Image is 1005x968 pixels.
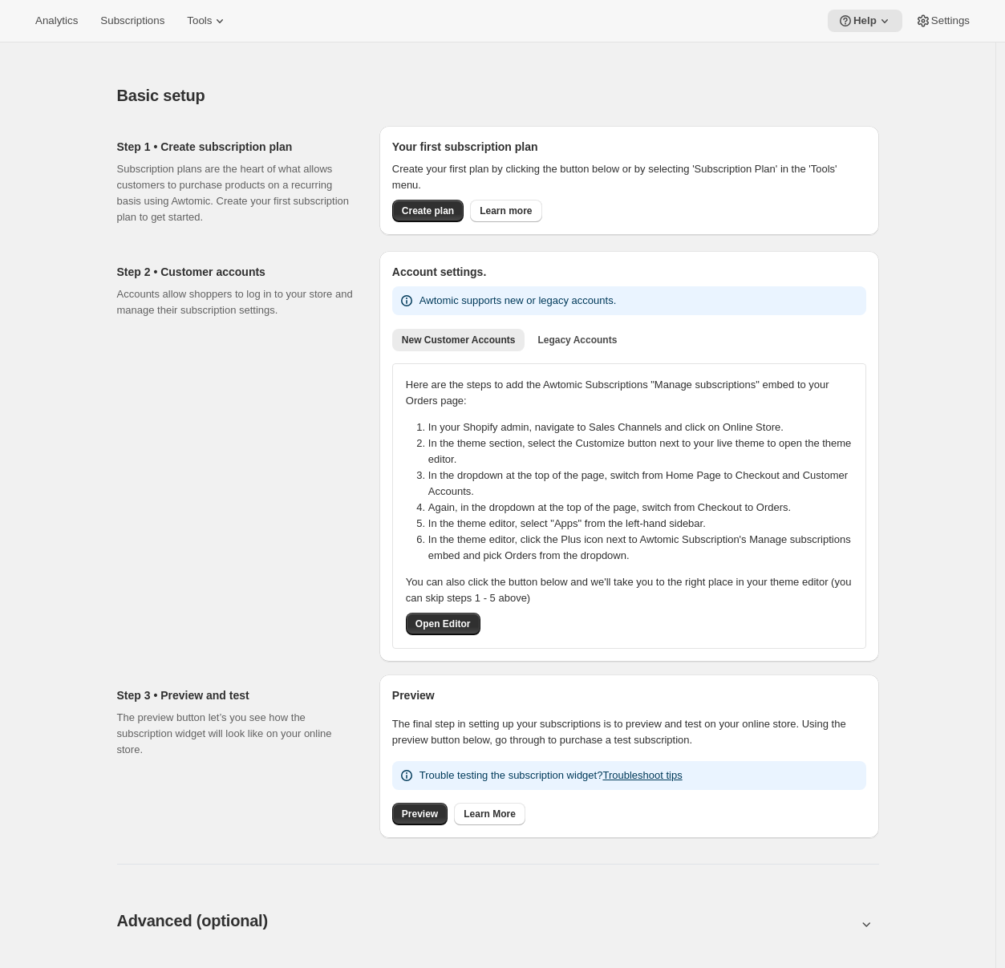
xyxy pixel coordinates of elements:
[392,716,866,748] p: The final step in setting up your subscriptions is to preview and test on your online store. Usin...
[35,14,78,27] span: Analytics
[392,139,866,155] h2: Your first subscription plan
[117,87,205,104] span: Basic setup
[392,803,448,825] a: Preview
[602,769,682,781] a: Troubleshoot tips
[464,808,516,820] span: Learn More
[117,286,354,318] p: Accounts allow shoppers to log in to your store and manage their subscription settings.
[428,468,862,500] li: In the dropdown at the top of the page, switch from Home Page to Checkout and Customer Accounts.
[117,139,354,155] h2: Step 1 • Create subscription plan
[470,200,541,222] a: Learn more
[117,710,354,758] p: The preview button let’s you see how the subscription widget will look like on your online store.
[392,687,866,703] h2: Preview
[392,264,866,280] h2: Account settings.
[406,574,853,606] p: You can also click the button below and we'll take you to the right place in your theme editor (y...
[177,10,237,32] button: Tools
[853,14,877,27] span: Help
[428,419,862,435] li: In your Shopify admin, navigate to Sales Channels and click on Online Store.
[402,808,438,820] span: Preview
[392,329,525,351] button: New Customer Accounts
[428,435,862,468] li: In the theme section, select the Customize button next to your live theme to open the theme editor.
[406,613,480,635] button: Open Editor
[91,10,174,32] button: Subscriptions
[402,205,454,217] span: Create plan
[419,293,616,309] p: Awtomic supports new or legacy accounts.
[480,205,532,217] span: Learn more
[117,264,354,280] h2: Step 2 • Customer accounts
[26,10,87,32] button: Analytics
[402,334,516,346] span: New Customer Accounts
[117,912,268,930] span: Advanced (optional)
[117,687,354,703] h2: Step 3 • Preview and test
[428,532,862,564] li: In the theme editor, click the Plus icon next to Awtomic Subscription's Manage subscriptions embe...
[117,161,354,225] p: Subscription plans are the heart of what allows customers to purchase products on a recurring bas...
[828,10,902,32] button: Help
[392,161,866,193] p: Create your first plan by clicking the button below or by selecting 'Subscription Plan' in the 'T...
[454,803,525,825] a: Learn More
[931,14,970,27] span: Settings
[419,768,683,784] p: Trouble testing the subscription widget?
[528,329,626,351] button: Legacy Accounts
[392,200,464,222] button: Create plan
[537,334,617,346] span: Legacy Accounts
[428,516,862,532] li: In the theme editor, select "Apps" from the left-hand sidebar.
[100,14,164,27] span: Subscriptions
[187,14,212,27] span: Tools
[415,618,471,630] span: Open Editor
[406,377,853,409] p: Here are the steps to add the Awtomic Subscriptions "Manage subscriptions" embed to your Orders p...
[428,500,862,516] li: Again, in the dropdown at the top of the page, switch from Checkout to Orders.
[906,10,979,32] button: Settings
